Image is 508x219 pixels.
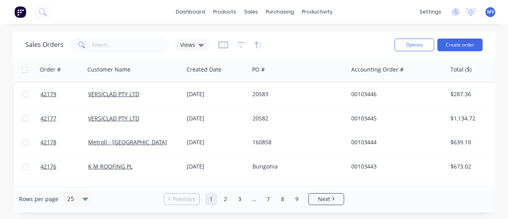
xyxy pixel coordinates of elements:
a: 42179 [40,82,88,106]
button: Options [394,39,434,51]
div: Created Date [187,66,221,74]
a: Page 9 [291,193,303,205]
div: [DATE] [187,114,246,122]
div: $673.02 [450,163,497,171]
span: Rows per page [19,195,58,203]
div: Accounting Order # [351,66,404,74]
div: 160858 [252,138,341,146]
div: settings [416,6,445,18]
div: products [209,6,240,18]
a: Page 3 [234,193,246,205]
a: Previous page [164,195,199,203]
button: Create order [437,39,483,51]
div: $287.36 [450,90,497,98]
a: 42177 [40,107,88,130]
span: 42179 [40,90,56,98]
div: Order # [40,66,61,74]
div: sales [240,6,262,18]
a: Metroll - [GEOGRAPHIC_DATA] [88,138,167,146]
div: Bungonia [252,163,341,171]
div: [DATE] [187,138,246,146]
span: Previous [173,195,195,203]
a: Page 8 [277,193,289,205]
div: 00103444 [351,138,439,146]
a: Jump forward [248,193,260,205]
div: PO # [252,66,265,74]
div: [DATE] [187,163,246,171]
a: VERSICLAD PTY LTD [88,90,139,98]
a: 42178 [40,130,88,154]
a: 42175 [40,179,88,203]
img: Factory [14,6,26,18]
a: K M ROOFING PL [88,163,133,170]
a: VERSICLAD PTY LTD [88,114,139,122]
a: Page 7 [262,193,274,205]
div: 00103446 [351,90,439,98]
div: purchasing [262,6,298,18]
div: productivity [298,6,337,18]
h1: Sales Orders [25,41,63,48]
span: 42178 [40,138,56,146]
div: [DATE] [187,90,246,98]
span: Views [180,41,195,49]
div: Total ($) [450,66,471,74]
div: 20582 [252,114,341,122]
input: Search... [92,37,169,53]
div: 20583 [252,90,341,98]
a: Page 2 [219,193,231,205]
ul: Pagination [161,193,347,205]
span: 42176 [40,163,56,171]
div: $1,134.72 [450,114,497,122]
a: 42176 [40,155,88,178]
span: 42177 [40,114,56,122]
div: Customer Name [87,66,131,74]
span: MV [487,8,494,16]
span: Next [318,195,330,203]
a: Next page [309,195,344,203]
a: dashboard [172,6,209,18]
div: $639.10 [450,138,497,146]
div: 00103443 [351,163,439,171]
a: Page 1 is your current page [205,193,217,205]
div: 00103445 [351,114,439,122]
